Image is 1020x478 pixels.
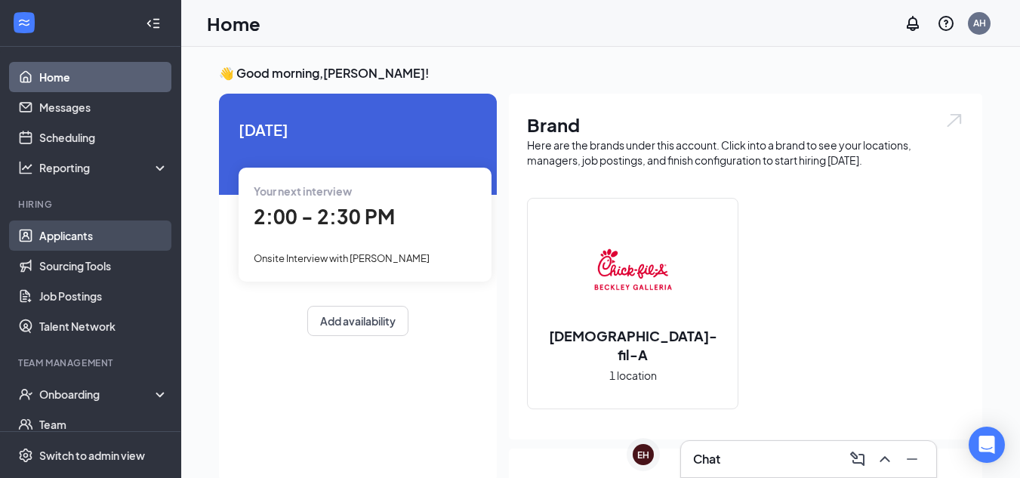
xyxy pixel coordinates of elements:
[937,14,955,32] svg: QuestionInfo
[39,387,156,402] div: Onboarding
[18,160,33,175] svg: Analysis
[609,367,657,384] span: 1 location
[876,450,894,468] svg: ChevronUp
[146,16,161,31] svg: Collapse
[973,17,986,29] div: AH
[18,448,33,463] svg: Settings
[207,11,260,36] h1: Home
[528,326,738,364] h2: [DEMOGRAPHIC_DATA]-fil-A
[969,427,1005,463] div: Open Intercom Messenger
[39,251,168,281] a: Sourcing Tools
[873,447,897,471] button: ChevronUp
[903,450,921,468] svg: Minimize
[39,122,168,153] a: Scheduling
[39,409,168,439] a: Team
[39,160,169,175] div: Reporting
[849,450,867,468] svg: ComposeMessage
[904,14,922,32] svg: Notifications
[39,281,168,311] a: Job Postings
[846,447,870,471] button: ComposeMessage
[584,224,681,320] img: Chick-fil-A
[254,184,352,198] span: Your next interview
[39,311,168,341] a: Talent Network
[254,252,430,264] span: Onsite Interview with [PERSON_NAME]
[17,15,32,30] svg: WorkstreamLogo
[18,356,165,369] div: Team Management
[18,387,33,402] svg: UserCheck
[637,449,649,461] div: EH
[39,62,168,92] a: Home
[39,448,145,463] div: Switch to admin view
[945,112,964,129] img: open.6027fd2a22e1237b5b06.svg
[307,306,408,336] button: Add availability
[39,92,168,122] a: Messages
[18,198,165,211] div: Hiring
[900,447,924,471] button: Minimize
[527,112,964,137] h1: Brand
[693,451,720,467] h3: Chat
[39,220,168,251] a: Applicants
[239,118,477,141] span: [DATE]
[527,137,964,168] div: Here are the brands under this account. Click into a brand to see your locations, managers, job p...
[219,65,982,82] h3: 👋 Good morning, [PERSON_NAME] !
[254,204,395,229] span: 2:00 - 2:30 PM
